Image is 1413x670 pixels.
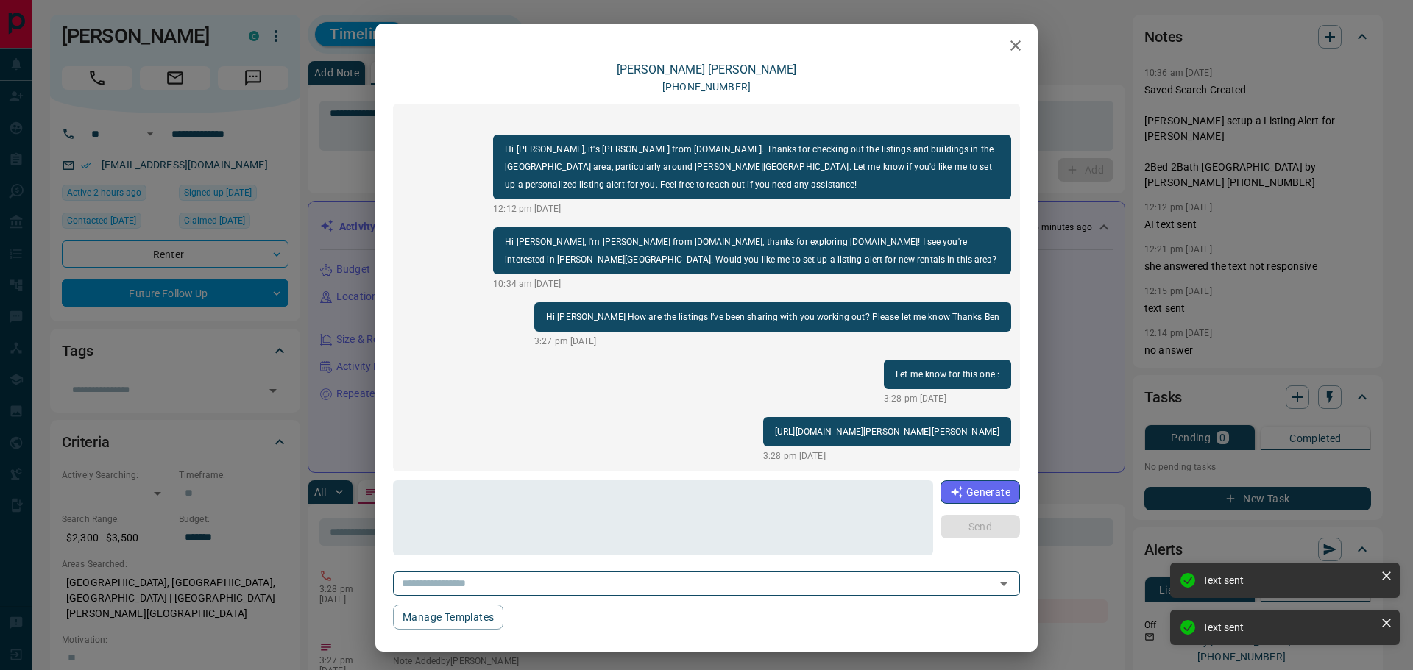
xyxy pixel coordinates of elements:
[493,277,1011,291] p: 10:34 am [DATE]
[617,63,796,76] a: [PERSON_NAME] [PERSON_NAME]
[763,449,1011,463] p: 3:28 pm [DATE]
[994,574,1014,594] button: Open
[505,140,999,193] p: Hi [PERSON_NAME], it's [PERSON_NAME] from [DOMAIN_NAME]. Thanks for checking out the listings and...
[534,335,1011,348] p: 3:27 pm [DATE]
[775,423,999,441] p: [URL][DOMAIN_NAME][PERSON_NAME][PERSON_NAME]
[393,605,503,630] button: Manage Templates
[1203,574,1375,586] div: Text sent
[662,79,751,95] p: [PHONE_NUMBER]
[505,233,999,268] p: Hi [PERSON_NAME], I'm [PERSON_NAME] from [DOMAIN_NAME], thanks for exploring [DOMAIN_NAME]! I see...
[896,366,999,383] p: Let me know for this one :
[1203,621,1375,633] div: Text sent
[493,202,1011,215] p: 12:12 pm [DATE]
[546,308,999,326] p: Hi [PERSON_NAME] How are the listings I’ve been sharing with you working out? Please let me know ...
[884,392,1011,405] p: 3:28 pm [DATE]
[941,480,1020,504] button: Generate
